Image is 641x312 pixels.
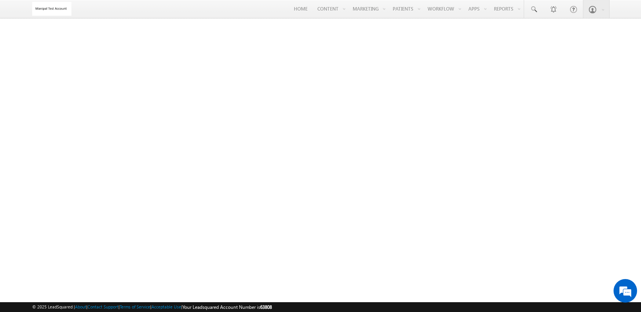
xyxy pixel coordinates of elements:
[87,304,118,309] a: Contact Support
[32,303,272,311] span: © 2025 LeadSquared | | | | |
[120,304,150,309] a: Terms of Service
[182,304,272,310] span: Your Leadsquared Account Number is
[260,304,272,310] span: 63808
[32,2,71,16] img: Custom Logo
[75,304,86,309] a: About
[151,304,181,309] a: Acceptable Use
